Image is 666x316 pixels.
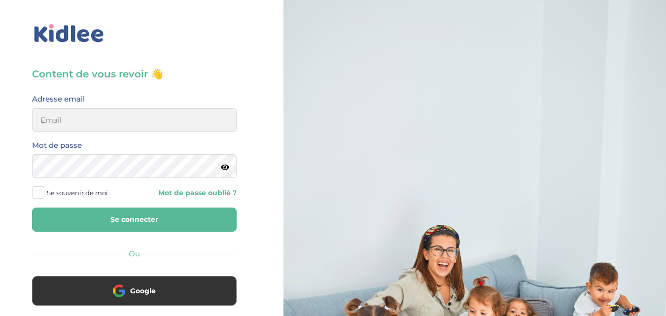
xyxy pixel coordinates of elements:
img: google.png [113,284,125,297]
label: Mot de passe [32,139,82,152]
h3: Content de vous revoir 👋 [32,67,237,81]
span: Se souvenir de moi [47,186,108,199]
a: Google [32,293,237,302]
img: logo_kidlee_bleu [32,22,106,45]
label: Adresse email [32,93,85,105]
button: Se connecter [32,208,237,232]
button: Google [32,276,237,306]
span: Google [130,286,156,296]
a: Mot de passe oublié ? [142,188,237,198]
input: Email [32,108,237,132]
span: Ou [129,249,140,258]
